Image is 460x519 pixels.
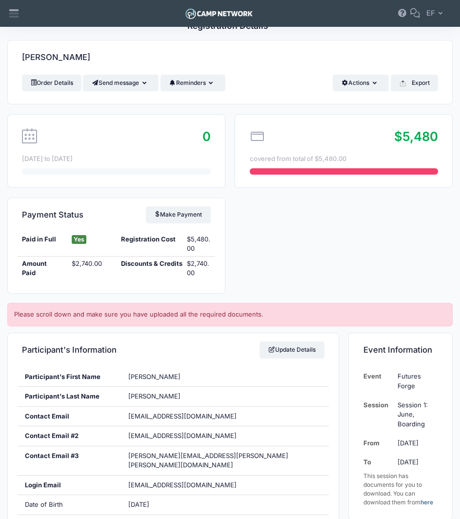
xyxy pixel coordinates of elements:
[391,75,438,91] button: Export
[363,367,393,396] td: Event
[160,75,225,91] button: Reminders
[393,453,438,472] td: [DATE]
[128,412,237,420] span: [EMAIL_ADDRESS][DOMAIN_NAME]
[116,259,182,278] div: Discounts & Credits
[7,303,453,326] div: Please scroll down and make sure you have uploaded all the required documents.
[128,480,250,490] span: [EMAIL_ADDRESS][DOMAIN_NAME]
[393,434,438,453] td: [DATE]
[22,201,83,229] h4: Payment Status
[333,75,389,91] button: Actions
[393,396,438,434] td: Session 1: June, Boarding
[18,446,121,475] div: Contact Email #3
[18,407,121,426] div: Contact Email
[363,336,432,364] h4: Event Information
[22,44,90,72] h4: [PERSON_NAME]
[22,75,81,91] a: Order Details
[22,154,210,164] div: [DATE] to [DATE]
[18,367,121,387] div: Participant's First Name
[22,336,117,364] h4: Participant's Information
[128,451,321,470] span: [PERSON_NAME][EMAIL_ADDRESS][PERSON_NAME][PERSON_NAME][DOMAIN_NAME]
[420,2,453,25] button: EF
[67,259,116,278] div: $2,740.00
[146,206,211,223] a: Make Payment
[182,259,216,278] div: $2,740.00
[420,499,433,506] a: here
[128,373,180,380] span: [PERSON_NAME]
[116,235,182,254] div: Registration Cost
[128,500,149,508] span: [DATE]
[184,6,254,21] img: Logo
[363,434,393,453] td: From
[18,495,121,515] div: Date of Birth
[4,2,24,25] div: Show aside menu
[426,8,435,19] span: EF
[18,235,67,254] div: Paid in Full
[393,367,438,396] td: Futures Forge
[18,426,121,446] div: Contact Email #2
[202,129,211,144] span: 0
[72,235,86,244] span: Yes
[260,341,324,358] a: Update Details
[83,75,159,91] button: Send message
[128,392,180,400] span: [PERSON_NAME]
[18,259,67,278] div: Amount Paid
[363,472,438,507] div: This session has documents for you to download. You can download them from
[128,431,250,441] span: [EMAIL_ADDRESS][DOMAIN_NAME]
[363,396,393,434] td: Session
[182,235,216,254] div: $5,480.00
[18,387,121,406] div: Participant's Last Name
[394,129,438,144] span: $5,480
[18,476,121,495] div: Login Email
[250,154,438,164] div: covered from total of $5,480.00
[363,453,393,472] td: To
